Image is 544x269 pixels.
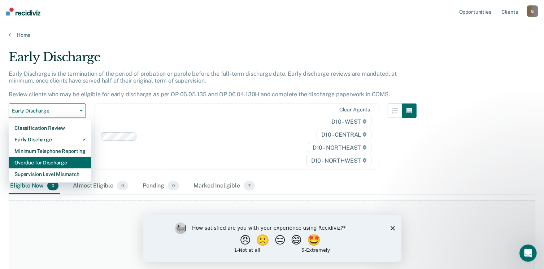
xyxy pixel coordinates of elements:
[308,142,371,153] span: D10 - NORTHEAST
[192,178,256,194] div: Marked Ineligible7
[14,157,86,168] div: Overdue for Discharge
[306,155,371,166] span: D10 - NORTHWEST
[9,50,417,70] div: Early Discharge
[168,181,179,190] span: 0
[14,134,86,145] div: Early Discharge
[14,145,86,157] div: Minimum Telephone Reporting
[9,32,535,38] a: Home
[141,178,180,194] div: Pending0
[47,181,58,190] span: 0
[317,129,371,140] span: D10 - CENTRAL
[244,181,255,190] span: 7
[117,181,128,190] span: 0
[143,215,401,262] iframe: Survey by Kim from Recidiviz
[327,116,371,127] span: D10 - WEST
[519,244,537,262] iframe: Intercom live chat
[14,168,86,180] div: Supervision Level Mismatch
[71,178,130,194] div: Almost Eligible0
[9,70,397,98] p: Early Discharge is the termination of the period of probation or parole before the full-term disc...
[527,5,538,17] button: G
[9,178,60,194] div: Eligible Now0
[6,8,40,16] img: Recidiviz
[14,122,86,134] div: Classification Review
[12,108,77,114] span: Early Discharge
[339,107,370,113] div: Clear agents
[9,103,86,118] button: Early Discharge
